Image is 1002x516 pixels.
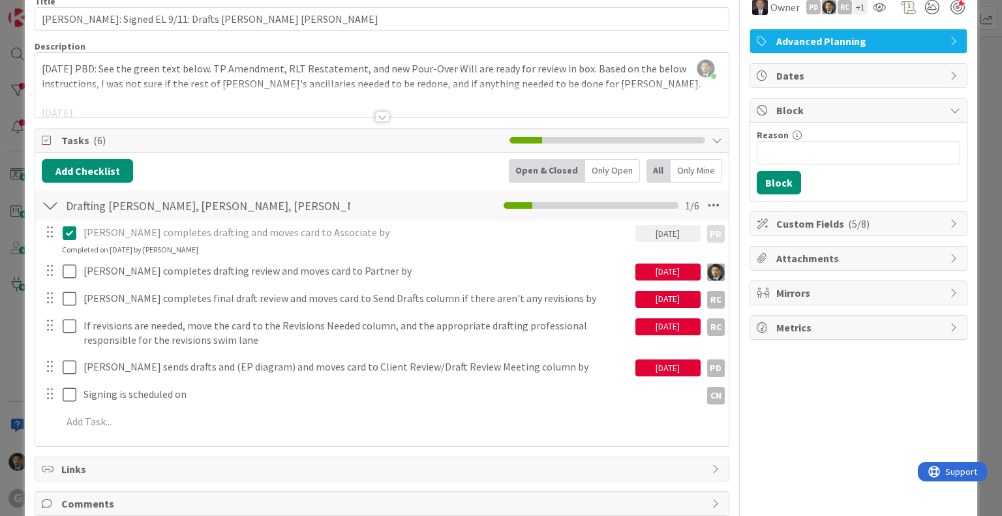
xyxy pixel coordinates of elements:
span: Metrics [776,320,943,335]
div: [DATE] [635,225,701,242]
div: Open & Closed [509,159,585,183]
div: [DATE] [635,291,701,308]
div: [DATE] [635,264,701,281]
span: Dates [776,68,943,83]
p: [PERSON_NAME] completes drafting review and moves card to Partner by [83,264,630,279]
div: RC [707,291,725,309]
div: Completed on [DATE] by [PERSON_NAME] [62,244,198,256]
p: [PERSON_NAME] completes drafting and moves card to Associate by [83,225,630,240]
span: Block [776,102,943,118]
button: Add Checklist [42,159,133,183]
div: PD [707,359,725,377]
span: 1 / 6 [685,198,699,213]
div: Only Mine [671,159,722,183]
span: Attachments [776,250,943,266]
label: Reason [757,129,789,141]
span: Support [27,2,59,18]
div: PD [707,225,725,243]
span: ( 5/8 ) [848,217,870,230]
span: Links [61,461,705,477]
img: 8BZLk7E8pfiq8jCgjIaptuiIy3kiCTah.png [697,59,715,78]
p: [PERSON_NAME] completes final draft review and moves card to Send Drafts column if there aren't a... [83,291,630,306]
p: If revisions are needed, move the card to the Revisions Needed column, and the appropriate drafti... [83,318,630,348]
input: type card name here... [35,7,729,31]
span: Description [35,40,85,52]
div: [DATE] [635,359,701,376]
span: Advanced Planning [776,33,943,49]
div: RC [707,318,725,336]
div: Only Open [585,159,640,183]
span: Comments [61,496,705,511]
span: Custom Fields [776,216,943,232]
p: [DATE] PBD: See the green text below. TP Amendment, RLT Restatement, and new Pour-Over Will are r... [42,61,721,91]
div: All [646,159,671,183]
span: Tasks [61,132,502,148]
img: CG [707,264,725,281]
span: Mirrors [776,285,943,301]
div: [DATE] [635,318,701,335]
div: CN [707,387,725,404]
input: Add Checklist... [61,194,355,217]
p: [PERSON_NAME] sends drafts and (EP diagram) and moves card to Client Review/Draft Review Meeting ... [83,359,630,374]
button: Block [757,171,801,194]
span: ( 6 ) [93,134,106,147]
p: Signing is scheduled on [83,387,695,402]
